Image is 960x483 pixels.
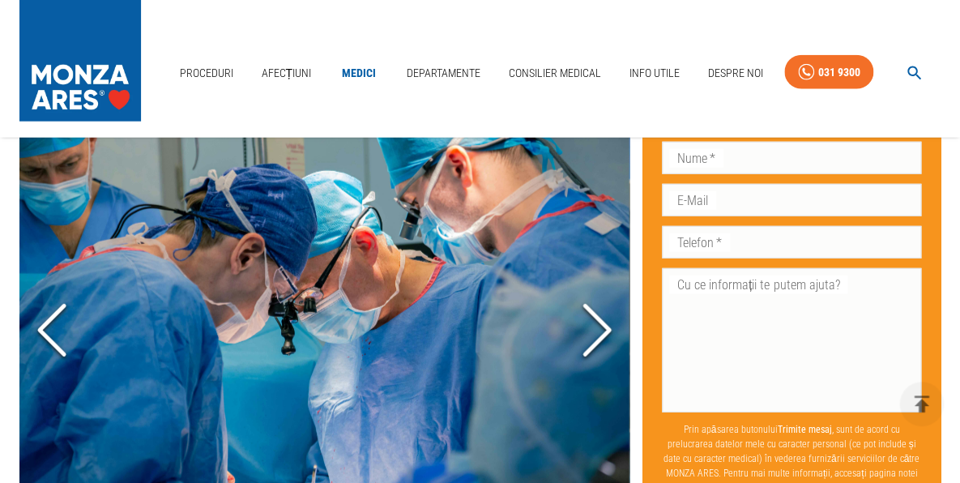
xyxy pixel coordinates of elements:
div: 031 9300 [817,62,860,83]
a: 031 9300 [784,55,873,90]
a: Consilier Medical [502,57,608,90]
a: Afecțiuni [254,57,318,90]
b: Trimite mesaj [777,423,831,434]
a: Info Utile [622,57,685,90]
button: Previous Slide [19,241,84,422]
button: Next Slide [565,241,629,422]
a: Departamente [400,57,487,90]
a: Medici [333,57,385,90]
a: Despre Noi [701,57,769,90]
button: delete [899,382,944,426]
a: Proceduri [173,57,240,90]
